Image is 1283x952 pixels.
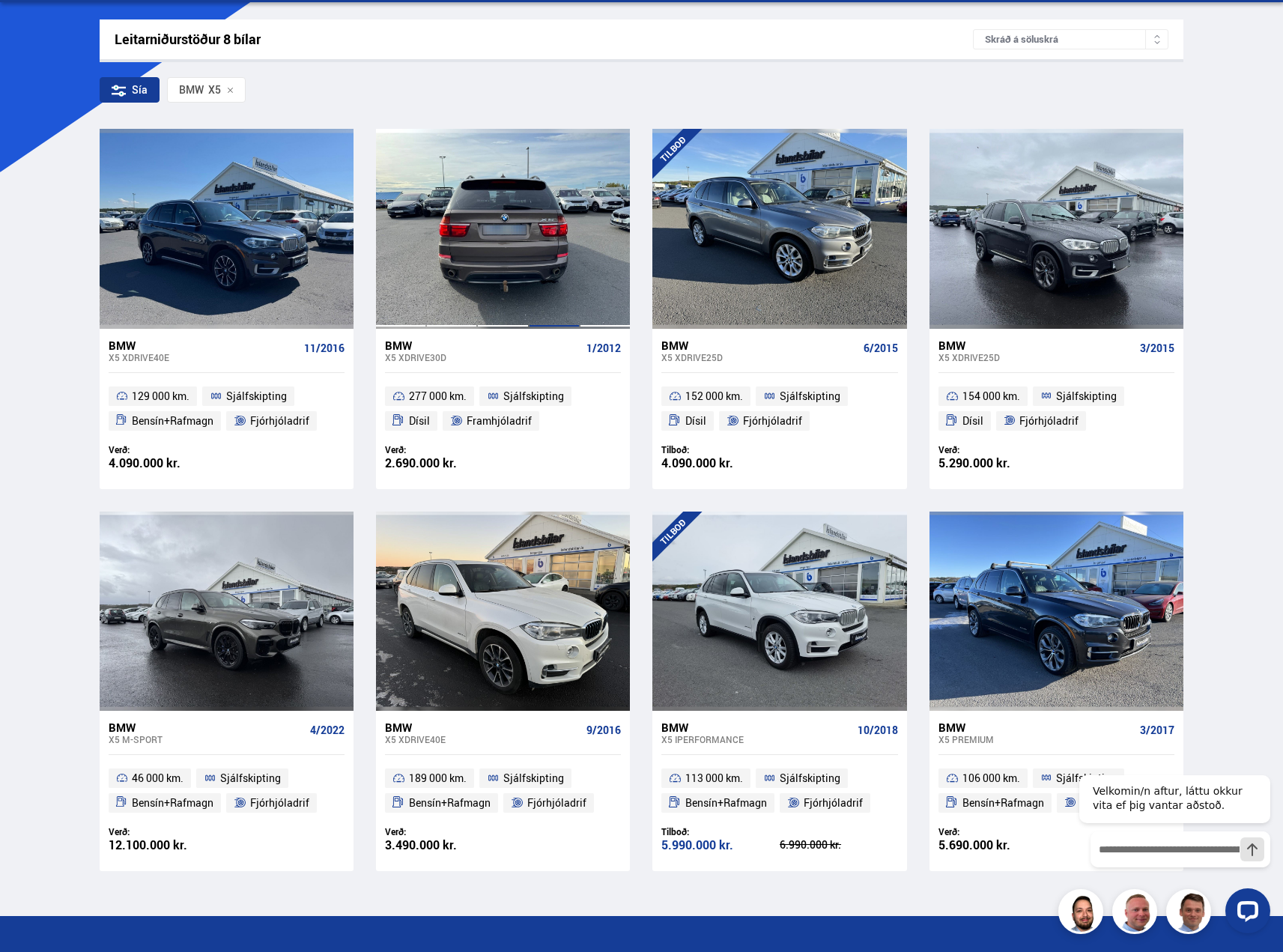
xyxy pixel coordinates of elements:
[685,387,743,405] span: 152 000 km.
[109,457,227,470] div: 4.090.000 kr.
[100,329,354,489] a: BMW X5 XDRIVE40E 11/2016 129 000 km. Sjálfskipting Bensín+Rafmagn Fjórhjóladrif Verð: 4.090.000 kr.
[132,387,189,405] span: 129 000 km.
[385,339,580,352] div: BMW
[385,826,503,837] div: Verð:
[661,457,780,470] div: 4.090.000 kr.
[385,352,580,363] div: X5 XDRIVE30D
[304,342,345,354] span: 11/2016
[929,329,1183,489] a: BMW X5 XDRIVE25D 3/2015 154 000 km. Sjálfskipting Dísil Fjórhjóladrif Verð: 5.290.000 kr.
[938,339,1134,352] div: BMW
[409,769,467,787] span: 189 000 km.
[1056,769,1117,787] span: Sjálfskipting
[385,444,503,455] div: Verð:
[743,412,802,430] span: Fjórhjóladrif
[503,387,564,405] span: Sjálfskipting
[132,412,213,430] span: Bensín+Rafmagn
[1061,891,1105,936] img: nhp88E3Fdnt1Opn2.png
[938,352,1134,363] div: X5 XDRIVE25D
[409,794,491,812] span: Bensín+Rafmagn
[376,711,630,871] a: BMW X5 XDRIVE40E 9/2016 189 000 km. Sjálfskipting Bensín+Rafmagn Fjórhjóladrif Verð: 3.490.000 kr.
[385,734,580,745] div: X5 XDRIVE40E
[652,711,906,871] a: BMW X5 IPERFORMANCE 10/2018 113 000 km. Sjálfskipting Bensín+Rafmagn Fjórhjóladrif Tilboð: 5.990....
[385,457,503,470] div: 2.690.000 kr.
[929,711,1183,871] a: BMW X5 PREMIUM 3/2017 106 000 km. Sjálfskipting Bensín+Rafmagn Fjórhjóladrif Verð: 5.690.000 kr.
[226,387,287,405] span: Sjálfskipting
[962,769,1020,787] span: 106 000 km.
[109,352,298,363] div: X5 XDRIVE40E
[385,721,580,734] div: BMW
[661,839,780,852] div: 5.990.000 kr.
[962,794,1044,812] span: Bensín+Rafmagn
[310,724,345,736] span: 4/2022
[685,412,706,430] span: Dísil
[586,724,621,736] span: 9/2016
[661,352,857,363] div: X5 XDRIVE25D
[864,342,898,354] span: 6/2015
[179,84,204,96] div: BMW
[685,794,767,812] span: Bensín+Rafmagn
[100,711,354,871] a: BMW X5 M-SPORT 4/2022 46 000 km. Sjálfskipting Bensín+Rafmagn Fjórhjóladrif Verð: 12.100.000 kr.
[409,387,467,405] span: 277 000 km.
[586,342,621,354] span: 1/2012
[503,769,564,787] span: Sjálfskipting
[250,412,309,430] span: Fjórhjóladrif
[780,387,840,405] span: Sjálfskipting
[109,721,304,734] div: BMW
[109,734,304,745] div: X5 M-SPORT
[1056,387,1117,405] span: Sjálfskipting
[132,769,183,787] span: 46 000 km.
[1067,748,1276,945] iframe: LiveChat chat widget
[780,769,840,787] span: Sjálfskipting
[385,839,503,852] div: 3.490.000 kr.
[858,724,898,736] span: 10/2018
[780,840,898,850] div: 6.990.000 kr.
[109,339,298,352] div: BMW
[109,839,227,852] div: 12.100.000 kr.
[409,412,430,430] span: Dísil
[938,826,1057,837] div: Verð:
[685,769,743,787] span: 113 000 km.
[661,734,851,745] div: X5 IPERFORMANCE
[652,329,906,489] a: BMW X5 XDRIVE25D 6/2015 152 000 km. Sjálfskipting Dísil Fjórhjóladrif Tilboð: 4.090.000 kr.
[938,734,1134,745] div: X5 PREMIUM
[527,794,586,812] span: Fjórhjóladrif
[661,444,780,455] div: Tilboð:
[179,84,221,96] span: X5
[938,721,1134,734] div: BMW
[115,31,974,47] div: Leitarniðurstöður 8 bílar
[973,29,1168,49] div: Skráð á söluskrá
[661,721,851,734] div: BMW
[220,769,281,787] span: Sjálfskipting
[938,457,1057,470] div: 5.290.000 kr.
[109,826,227,837] div: Verð:
[962,387,1020,405] span: 154 000 km.
[938,444,1057,455] div: Verð:
[962,412,983,430] span: Dísil
[132,794,213,812] span: Bensín+Rafmagn
[250,794,309,812] span: Fjórhjóladrif
[1140,342,1174,354] span: 3/2015
[100,77,160,103] div: Sía
[661,826,780,837] div: Tilboð:
[376,329,630,489] a: BMW X5 XDRIVE30D 1/2012 277 000 km. Sjálfskipting Dísil Framhjóladrif Verð: 2.690.000 kr.
[804,794,863,812] span: Fjórhjóladrif
[1019,412,1079,430] span: Fjórhjóladrif
[938,839,1057,852] div: 5.690.000 kr.
[1140,724,1174,736] span: 3/2017
[661,339,857,352] div: BMW
[109,444,227,455] div: Verð:
[467,412,532,430] span: Framhjóladrif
